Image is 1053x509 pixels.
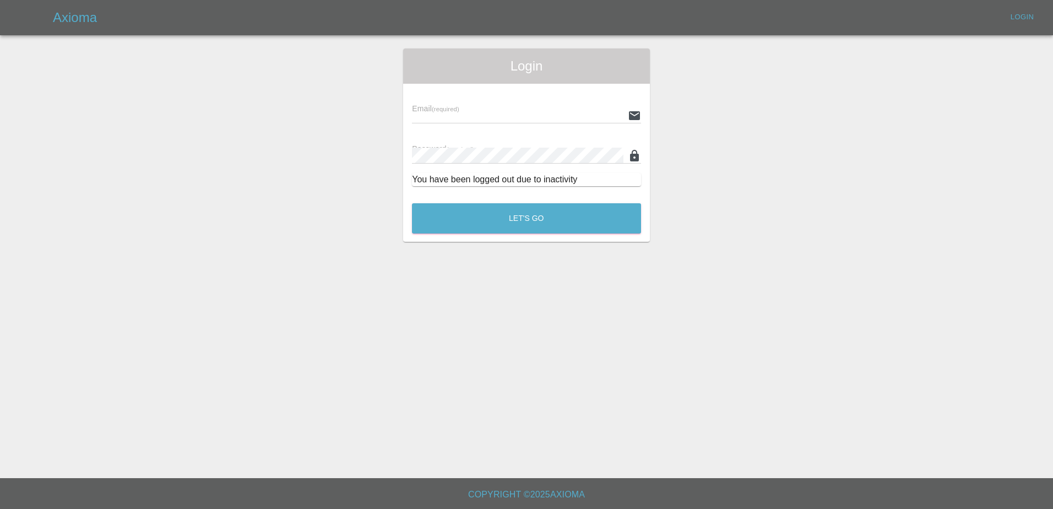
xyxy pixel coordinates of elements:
h6: Copyright © 2025 Axioma [9,487,1044,502]
span: Password [412,144,474,153]
h5: Axioma [53,9,97,26]
small: (required) [447,146,474,153]
a: Login [1005,9,1040,26]
span: Email [412,104,459,113]
small: (required) [432,106,459,112]
span: Login [412,57,641,75]
div: You have been logged out due to inactivity [412,173,641,186]
button: Let's Go [412,203,641,234]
